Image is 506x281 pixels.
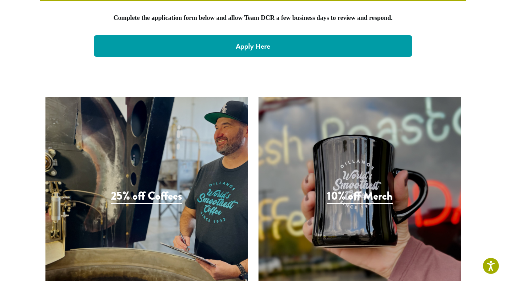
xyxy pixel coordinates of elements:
[40,14,466,22] h5: Complete the application form below and allow Team DCR a few business days to review and respond.
[94,35,413,57] a: Apply Here
[111,189,182,204] h3: 25% off Coffees
[236,42,270,51] strong: Apply Here
[327,189,393,204] h3: 10% off Merch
